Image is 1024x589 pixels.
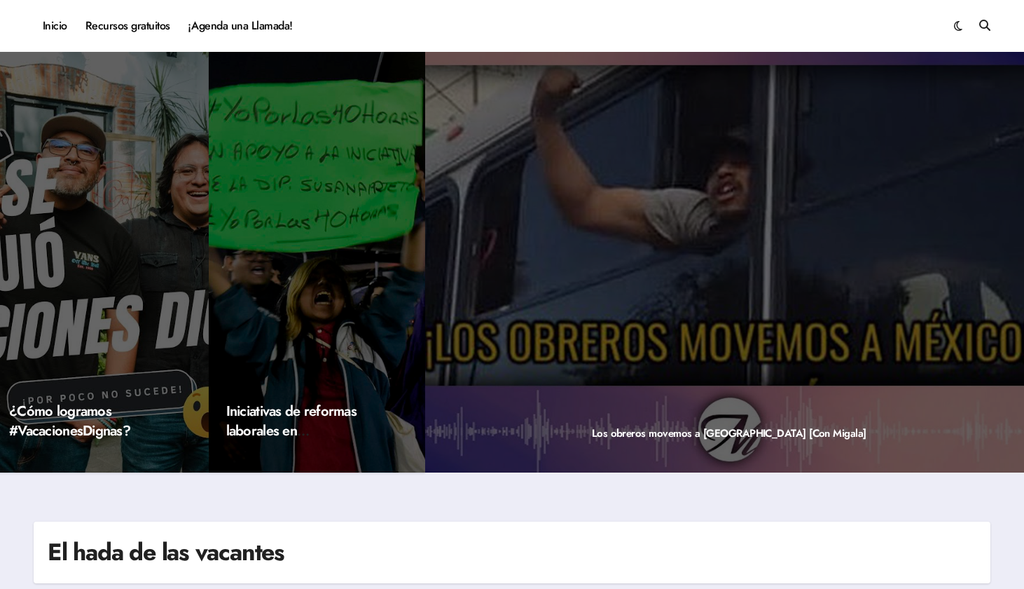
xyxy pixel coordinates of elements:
a: Iniciativas de reformas laborales en [GEOGRAPHIC_DATA] (2023) [226,401,362,480]
a: Recursos gratuitos [76,7,179,45]
a: Los obreros movemos a [GEOGRAPHIC_DATA] [Con Migala] [592,426,866,441]
a: ¡Agenda una Llamada! [179,7,302,45]
a: ¿Cómo logramos #VacacionesDignas? [9,401,130,441]
h1: El hada de las vacantes [48,536,284,569]
a: Inicio [34,7,76,45]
